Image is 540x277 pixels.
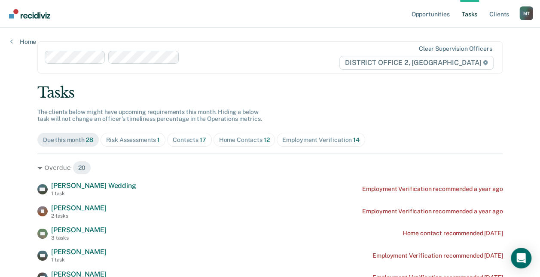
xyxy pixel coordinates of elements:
span: [PERSON_NAME] [51,248,107,256]
span: [PERSON_NAME] Wedding [51,182,136,190]
div: Due this month [43,136,93,144]
div: Home contact recommended [DATE] [402,230,503,237]
div: Employment Verification recommended a year ago [362,185,503,193]
span: 12 [264,136,270,143]
div: Employment Verification recommended [DATE] [372,252,503,259]
img: Recidiviz [9,9,50,18]
span: 14 [353,136,360,143]
span: 20 [73,161,91,175]
div: 1 task [51,257,107,263]
span: 28 [86,136,93,143]
div: 2 tasks [51,213,107,219]
div: M T [519,6,533,20]
div: Employment Verification recommended a year ago [362,208,503,215]
a: Home [10,38,36,46]
span: 1 [157,136,160,143]
div: Contacts [173,136,206,144]
div: 3 tasks [51,235,107,241]
div: Tasks [37,84,503,102]
div: Risk Assessments [106,136,160,144]
div: Employment Verification [282,136,359,144]
button: Profile dropdown button [519,6,533,20]
span: DISTRICT OFFICE 2, [GEOGRAPHIC_DATA] [339,56,494,70]
span: The clients below might have upcoming requirements this month. Hiding a below task will not chang... [37,108,262,123]
span: [PERSON_NAME] [51,226,107,234]
div: Home Contacts [219,136,270,144]
div: Open Intercom Messenger [511,248,531,268]
div: 1 task [51,191,136,197]
div: Overdue 20 [37,161,503,175]
div: Clear supervision officers [419,45,492,52]
span: [PERSON_NAME] [51,204,107,212]
span: 17 [200,136,206,143]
